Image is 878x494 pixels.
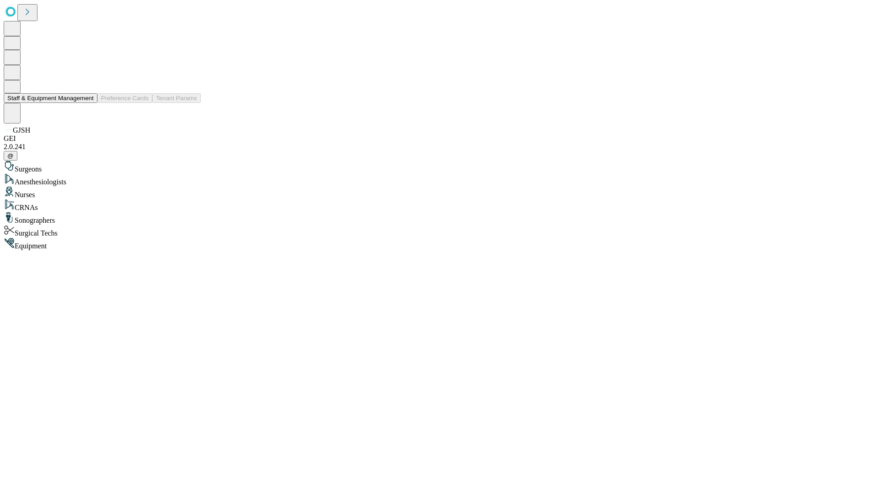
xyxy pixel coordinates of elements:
button: Tenant Params [152,93,201,103]
div: GEI [4,134,874,143]
div: Nurses [4,186,874,199]
div: CRNAs [4,199,874,212]
div: Surgeons [4,161,874,173]
button: @ [4,151,17,161]
div: Surgical Techs [4,225,874,237]
button: Staff & Equipment Management [4,93,97,103]
div: 2.0.241 [4,143,874,151]
span: @ [7,152,14,159]
div: Equipment [4,237,874,250]
div: Sonographers [4,212,874,225]
div: Anesthesiologists [4,173,874,186]
span: GJSH [13,126,30,134]
button: Preference Cards [97,93,152,103]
